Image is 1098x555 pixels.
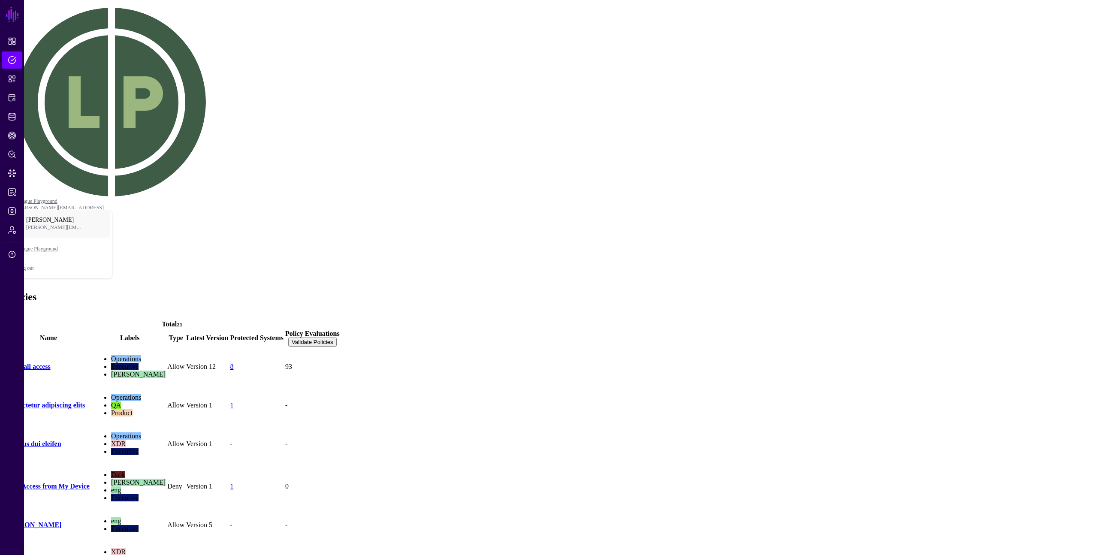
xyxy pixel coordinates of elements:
[111,394,141,401] span: Operations
[167,386,185,424] td: Allow
[111,440,126,447] span: XDR
[167,334,184,342] div: Type
[5,483,90,490] a: Deny Access from My Device
[186,464,229,509] td: Version 1
[111,525,139,532] span: Executive
[8,250,16,259] span: Support
[111,448,139,455] span: Executive
[111,371,166,378] span: [PERSON_NAME]
[8,75,16,83] span: Snippets
[111,363,139,370] span: Executive
[2,146,22,163] a: Policy Lens
[2,221,22,238] a: Admin
[2,51,22,69] a: Policies
[167,348,185,386] td: Allow
[18,235,112,262] a: League Playground
[2,89,22,106] a: Protected Systems
[230,401,233,409] a: 1
[111,471,125,478] span: Dark
[2,202,22,220] a: Logs
[5,440,61,447] a: Dapibus dui eleifen
[8,169,16,178] span: Data Lens
[111,432,141,440] span: Operations
[230,363,233,370] a: 8
[8,94,16,102] span: Protected Systems
[8,131,16,140] span: CAEP Hub
[2,127,22,144] a: CAEP Hub
[5,363,51,370] a: Allow all access
[26,224,84,231] span: [PERSON_NAME][EMAIL_ADDRESS]
[8,226,16,234] span: Admin
[285,510,340,540] td: -
[111,401,121,409] span: QA
[18,265,112,271] div: Log out
[229,425,284,463] td: -
[285,330,340,338] div: Policy Evaluations
[8,207,16,215] span: Logs
[18,246,86,252] span: League Playground
[285,348,340,386] td: 93
[8,56,16,64] span: Policies
[8,37,16,45] span: Dashboard
[2,165,22,182] a: Data Lens
[186,386,229,424] td: Version 1
[167,510,185,540] td: Allow
[111,409,133,416] span: Product
[5,334,92,342] div: Name
[229,510,284,540] td: -
[2,70,22,87] a: Snippets
[5,521,61,528] a: [PERSON_NAME]
[2,33,22,50] a: Dashboard
[111,494,139,501] span: Executive
[8,150,16,159] span: Policy Lens
[3,291,1095,303] h2: Policies
[2,184,22,201] a: Reports
[2,108,22,125] a: Identity Data Fabric
[167,425,185,463] td: Allow
[111,486,121,494] span: eng
[285,425,340,463] td: -
[167,464,185,509] td: Deny
[5,5,20,24] a: SGNL
[186,425,229,463] td: Version 1
[8,112,16,121] span: Identity Data Fabric
[17,198,57,204] a: League Playground
[186,334,228,342] div: Latest Version
[162,320,177,328] strong: Total
[177,321,182,328] small: 21
[111,517,121,525] span: eng
[17,8,206,196] img: svg+xml;base64,PHN2ZyB3aWR0aD0iNDQwIiBoZWlnaHQ9IjQ0MCIgdmlld0JveD0iMCAwIDQ0MCA0NDAiIGZpbGw9Im5vbm...
[285,386,340,424] td: -
[285,464,340,509] td: 0
[5,401,85,409] a: Consectetur adipiscing elits
[230,483,233,490] a: 1
[111,355,141,362] span: Operations
[186,348,229,386] td: Version 12
[288,338,337,347] button: Validate Policies
[94,334,166,342] div: Labels
[8,188,16,196] span: Reports
[230,334,284,342] div: Protected Systems
[17,205,112,211] div: [PERSON_NAME][EMAIL_ADDRESS]
[111,479,166,486] span: [PERSON_NAME]
[186,510,229,540] td: Version 5
[26,217,84,223] span: [PERSON_NAME]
